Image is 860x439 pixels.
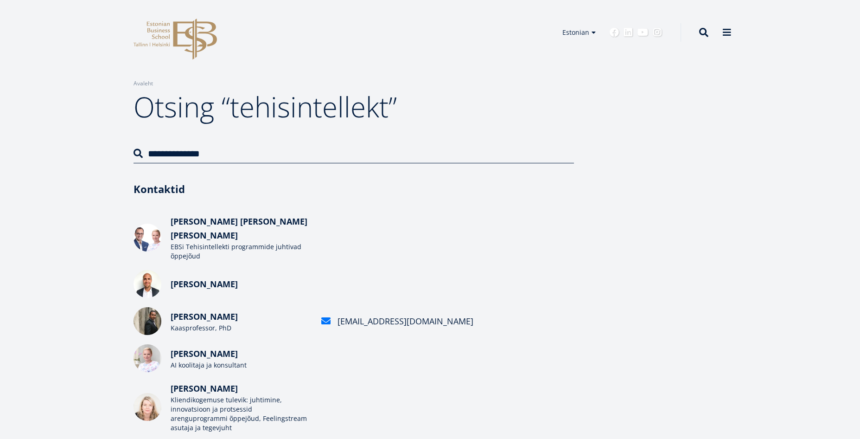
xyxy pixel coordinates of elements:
div: Kliendikogemuse tulevik: juhtimine, innovatsioon ja protsessid arenguprogrammi õppejõud, Feelings... [171,395,310,433]
h1: Otsing “tehisintellekt” [134,88,574,125]
img: Ott Velsberg [134,270,161,298]
img: Kristiina Tuisk ja Jarmo Tuisk, EBSi Tehisintellekti programmide koolitajad [134,224,161,252]
span: [PERSON_NAME] [171,311,238,322]
a: Instagram [653,28,662,37]
span: [PERSON_NAME] [171,383,238,394]
div: Kaasprofessor, PhD [171,323,310,333]
img: Ravi Kashyap [134,307,161,335]
a: Youtube [637,28,648,37]
a: Linkedin [624,28,633,37]
h3: Kontaktid [134,182,574,196]
div: AI koolitaja ja konsultant [171,361,310,370]
span: [PERSON_NAME] [171,278,238,290]
img: Kristiina Tuisk - Tehisintellekti programmide koolitaja, EBS [134,344,161,372]
span: [PERSON_NAME] [171,348,238,359]
a: Avaleht [134,79,153,88]
a: Facebook [610,28,619,37]
div: [EMAIL_ADDRESS][DOMAIN_NAME] [338,314,473,328]
div: EBSi Tehisintellekti programmide juhtivad õppejõud [171,242,310,261]
img: Terje Ennomäe [134,393,161,421]
span: [PERSON_NAME] [PERSON_NAME] [PERSON_NAME] [171,216,307,241]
